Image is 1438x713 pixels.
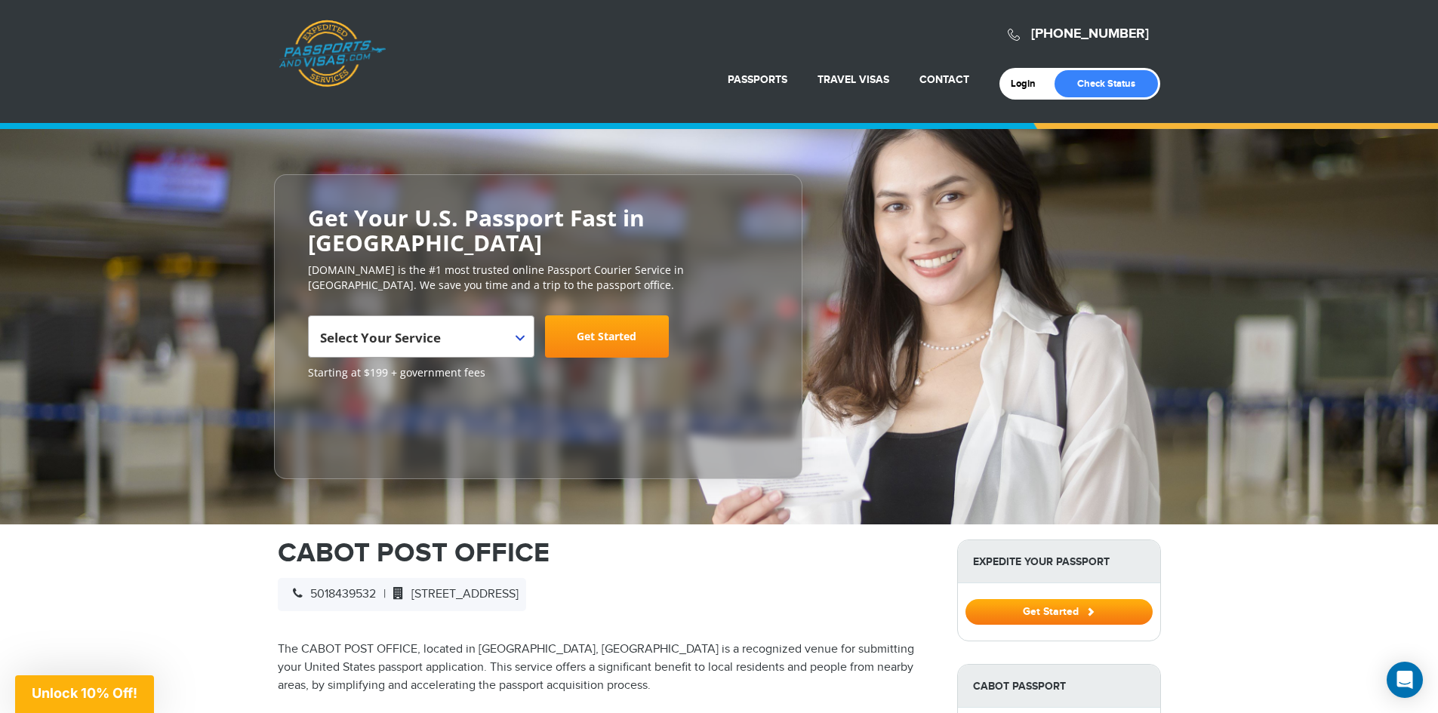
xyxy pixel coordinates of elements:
div: | [278,578,526,611]
iframe: Customer reviews powered by Trustpilot [308,388,421,463]
span: Select Your Service [320,329,441,346]
p: The CABOT POST OFFICE, located in [GEOGRAPHIC_DATA], [GEOGRAPHIC_DATA] is a recognized venue for ... [278,641,935,695]
a: Passports & [DOMAIN_NAME] [279,20,386,88]
h2: Get Your U.S. Passport Fast in [GEOGRAPHIC_DATA] [308,205,768,255]
a: [PHONE_NUMBER] [1031,26,1149,42]
button: Get Started [965,599,1153,625]
h1: CABOT POST OFFICE [278,539,935,567]
a: Get Started [965,605,1153,617]
span: Starting at $199 + government fees [308,365,768,380]
div: Open Intercom Messenger [1387,662,1423,698]
strong: Cabot Passport [958,665,1160,708]
a: Login [1011,78,1046,90]
span: Select Your Service [320,321,519,364]
span: Select Your Service [308,315,534,358]
a: Contact [919,73,969,86]
div: Unlock 10% Off! [15,675,154,713]
a: Get Started [545,315,669,358]
p: [DOMAIN_NAME] is the #1 most trusted online Passport Courier Service in [GEOGRAPHIC_DATA]. We sav... [308,263,768,293]
a: Travel Visas [818,73,889,86]
span: [STREET_ADDRESS] [386,587,519,601]
a: Check Status [1055,70,1158,97]
strong: Expedite Your Passport [958,540,1160,583]
span: 5018439532 [285,587,376,601]
a: Passports [728,73,787,86]
span: Unlock 10% Off! [32,685,137,701]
